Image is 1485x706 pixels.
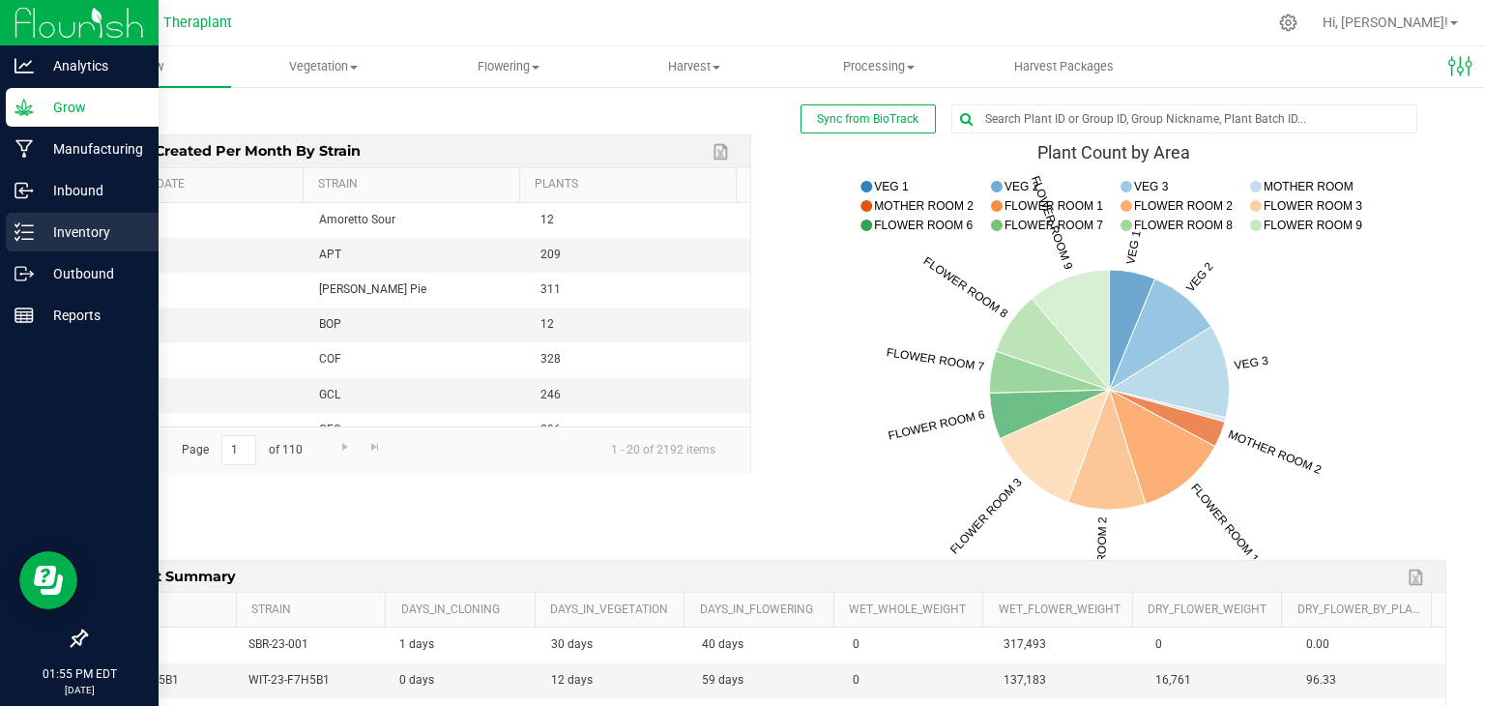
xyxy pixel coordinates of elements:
[15,264,34,283] inline-svg: Outbound
[529,378,750,413] td: 246
[34,54,150,77] p: Analytics
[34,221,150,244] p: Inventory
[780,143,1446,162] div: Plant Count by Area
[86,308,307,342] td: 2025-09
[86,663,237,698] td: WIT-23-F7H5B1
[1134,219,1233,232] text: FLOWER ROOM 8
[1297,603,1424,618] a: Dry_Flower_by_Plant
[388,628,539,662] td: 1 days
[34,137,150,161] p: Manufacturing
[307,273,529,308] td: [PERSON_NAME] Pie
[529,203,750,238] td: 12
[1005,180,1039,193] text: VEG 2
[952,105,1416,132] input: Search Plant ID or Group ID, Group Nickname, Plant Batch ID...
[602,58,785,75] span: Harvest
[86,238,307,273] td: 2025-09
[163,15,232,31] span: Theraplant
[529,413,750,448] td: 296
[19,551,77,609] iframe: Resource center
[690,628,841,662] td: 40 days
[601,46,786,87] a: Harvest
[101,177,295,192] a: Planted_Date
[34,262,150,285] p: Outbound
[15,98,34,117] inline-svg: Grow
[307,203,529,238] td: Amoretto Sour
[331,435,359,461] a: Go to the next page
[529,238,750,273] td: 209
[401,603,528,618] a: Days_in_Cloning
[1134,199,1233,213] text: FLOWER ROOM 2
[86,628,237,662] td: SBR-23-001
[101,603,228,618] a: Harvest
[786,46,971,87] a: Processing
[86,342,307,377] td: 2025-09
[817,112,918,126] span: Sync from BioTrack
[1134,180,1169,193] text: VEG 3
[100,561,242,591] span: Harvest Summary
[15,56,34,75] inline-svg: Analytics
[596,435,731,464] span: 1 - 20 of 2192 items
[529,308,750,342] td: 12
[418,58,600,75] span: Flowering
[874,219,973,232] text: FLOWER ROOM 6
[307,413,529,448] td: GFC
[165,435,318,465] span: Page of 110
[539,663,690,698] td: 12 days
[307,342,529,377] td: COF
[9,683,150,697] p: [DATE]
[550,603,677,618] a: Days_in_Vegetation
[841,663,992,698] td: 0
[15,306,34,325] inline-svg: Reports
[86,203,307,238] td: 2025-09
[988,58,1140,75] span: Harvest Packages
[15,139,34,159] inline-svg: Manufacturing
[100,135,366,165] span: Plants Created per Month by Strain
[417,46,601,87] a: Flowering
[874,199,974,213] text: MOTHER ROOM 2
[841,628,992,662] td: 0
[237,663,388,698] td: WIT-23-F7H5B1
[362,435,390,461] a: Go to the last page
[9,665,150,683] p: 01:55 PM EDT
[972,46,1156,87] a: Harvest Packages
[1005,199,1103,213] text: FLOWER ROOM 1
[15,181,34,200] inline-svg: Inbound
[251,603,378,618] a: Strain
[700,603,827,618] a: Days_in_Flowering
[992,628,1143,662] td: 317,493
[86,378,307,413] td: 2025-09
[388,663,539,698] td: 0 days
[999,603,1125,618] a: Wet_Flower_Weight
[34,96,150,119] p: Grow
[1403,565,1432,590] a: Export to Excel
[1144,663,1295,698] td: 16,761
[849,603,975,618] a: Wet_Whole_Weight
[1264,219,1362,232] text: FLOWER ROOM 9
[1144,628,1295,662] td: 0
[237,628,388,662] td: SBR-23-001
[690,663,841,698] td: 59 days
[874,180,909,193] text: VEG 1
[1148,603,1274,618] a: Dry_Flower_Weight
[787,58,970,75] span: Processing
[529,342,750,377] td: 328
[307,308,529,342] td: BOP
[1323,15,1448,30] span: Hi, [PERSON_NAME]!
[992,663,1143,698] td: 137,183
[34,304,150,327] p: Reports
[307,378,529,413] td: GCL
[221,435,256,465] input: 1
[15,222,34,242] inline-svg: Inventory
[1295,663,1445,698] td: 96.33
[86,413,307,448] td: 2025-09
[1264,180,1354,193] text: MOTHER ROOM
[1295,628,1445,662] td: 0.00
[1276,14,1300,32] div: Manage settings
[231,46,416,87] a: Vegetation
[529,273,750,308] td: 311
[86,273,307,308] td: 2025-09
[708,139,737,164] a: Export to Excel
[34,179,150,202] p: Inbound
[1005,219,1103,232] text: FLOWER ROOM 7
[1264,199,1362,213] text: FLOWER ROOM 3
